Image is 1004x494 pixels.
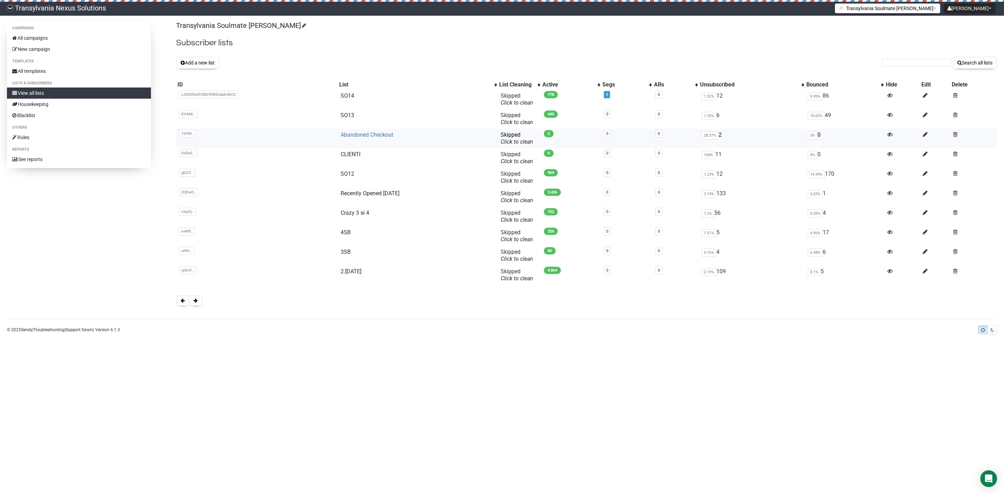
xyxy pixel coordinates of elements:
[701,151,715,159] span: 100%
[341,170,354,177] a: SO12
[699,168,805,187] td: 12
[805,265,884,285] td: 5
[805,187,884,207] td: 1
[699,80,805,90] th: Unsubscribed: No sort applied, activate to apply an ascending sort
[341,268,362,275] a: 2.[DATE]
[501,131,533,145] span: Skipped
[808,268,821,276] span: 0.1%
[501,229,533,243] span: Skipped
[501,275,533,282] a: Click to clean
[544,91,558,98] span: 778
[808,151,817,159] span: 0%
[341,92,354,99] a: SO14
[541,80,601,90] th: Active: No sort applied, activate to apply an ascending sort
[544,150,554,157] span: 0
[7,79,151,88] li: Lists & subscribers
[699,265,805,285] td: 109
[805,207,884,226] td: 4
[658,170,660,175] a: 0
[835,3,940,13] button: Transylvania Soulmate [PERSON_NAME]
[654,81,691,88] div: ARs
[7,24,151,32] li: Campaigns
[606,112,608,116] a: 0
[658,190,660,195] a: 0
[33,327,64,332] a: Troubleshooting
[700,81,798,88] div: Unsubscribed
[544,208,558,215] span: 722
[501,92,533,106] span: Skipped
[658,249,660,253] a: 0
[606,249,608,253] a: 0
[179,208,196,216] span: cSaOj..
[544,130,554,137] span: 5
[699,246,805,265] td: 4
[176,80,338,90] th: ID: No sort applied, sorting is disabled
[7,5,13,11] img: 586cc6b7d8bc403f0c61b981d947c989
[950,80,997,90] th: Delete: No sort applied, sorting is disabled
[701,170,716,178] span: 1.23%
[699,90,805,109] td: 12
[808,210,823,218] span: 0.55%
[501,256,533,262] a: Click to clean
[501,138,533,145] a: Click to clean
[499,81,534,88] div: List Cleaning
[805,90,884,109] td: 86
[501,158,533,165] a: Click to clean
[176,21,305,30] a: Transylvania Soulmate [PERSON_NAME]
[701,268,716,276] span: 2.19%
[66,327,93,332] a: Support forum
[953,57,997,69] button: Search all lists
[658,210,660,214] a: 0
[701,112,716,120] span: 1.35%
[341,190,400,197] a: Recently Opened [DATE]
[980,470,997,487] div: Open Intercom Messenger
[658,229,660,234] a: 0
[699,148,805,168] td: 11
[701,92,716,100] span: 1.52%
[606,92,608,97] a: 1
[701,210,714,218] span: 7.2%
[176,37,997,49] h2: Subscriber lists
[808,92,823,100] span: 9.95%
[501,268,533,282] span: Skipped
[501,99,533,106] a: Click to clean
[808,112,825,120] span: 10.02%
[839,5,844,11] img: 1.png
[176,57,219,69] button: Add a new list
[341,131,393,138] a: Abandoned Checkout
[808,249,823,257] span: 6.98%
[501,112,533,126] span: Skipped
[701,131,718,139] span: 28.57%
[7,88,151,99] a: View all lists
[805,168,884,187] td: 170
[658,268,660,273] a: 0
[699,226,805,246] td: 5
[542,81,594,88] div: Active
[7,99,151,110] a: Housekeeping
[920,80,950,90] th: Edit: No sort applied, sorting is disabled
[606,268,608,273] a: 0
[341,229,351,236] a: 4SB
[501,170,533,184] span: Skipped
[699,187,805,207] td: 133
[501,236,533,243] a: Click to clean
[179,110,198,118] span: KV4AK..
[544,111,558,118] span: 440
[544,228,558,235] span: 326
[339,81,491,88] div: List
[658,131,660,136] a: 0
[7,44,151,55] a: New campaign
[606,229,608,234] a: 0
[606,170,608,175] a: 0
[952,81,996,88] div: Delete
[699,207,805,226] td: 56
[701,249,716,257] span: 4.76%
[699,109,805,129] td: 6
[338,80,498,90] th: List: No sort applied, activate to apply an ascending sort
[21,327,32,332] a: Sendy
[808,131,817,139] span: 0%
[606,131,608,136] a: 0
[7,57,151,66] li: Templates
[501,119,533,126] a: Click to clean
[341,112,354,119] a: SO13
